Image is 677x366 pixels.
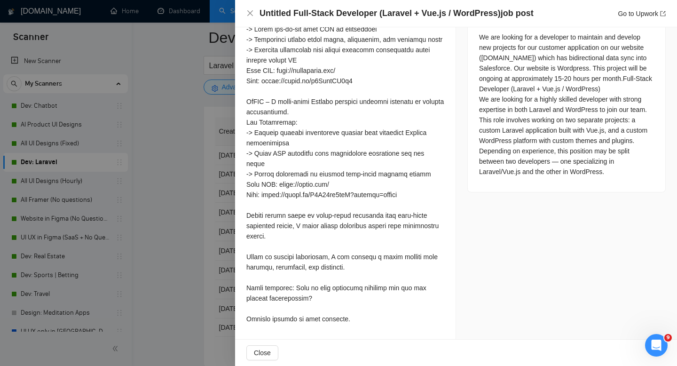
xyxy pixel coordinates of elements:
[246,9,254,17] button: Close
[479,32,654,177] div: We are looking for a developer to maintain and develop new projects for our customer application ...
[260,8,534,19] h4: Untitled Full-Stack Developer (Laravel + Vue.js / WordPress)job post
[645,334,668,357] iframe: Intercom live chat
[618,10,666,17] a: Go to Upworkexport
[246,9,254,17] span: close
[246,345,278,360] button: Close
[664,334,672,342] span: 9
[254,348,271,358] span: Close
[660,11,666,16] span: export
